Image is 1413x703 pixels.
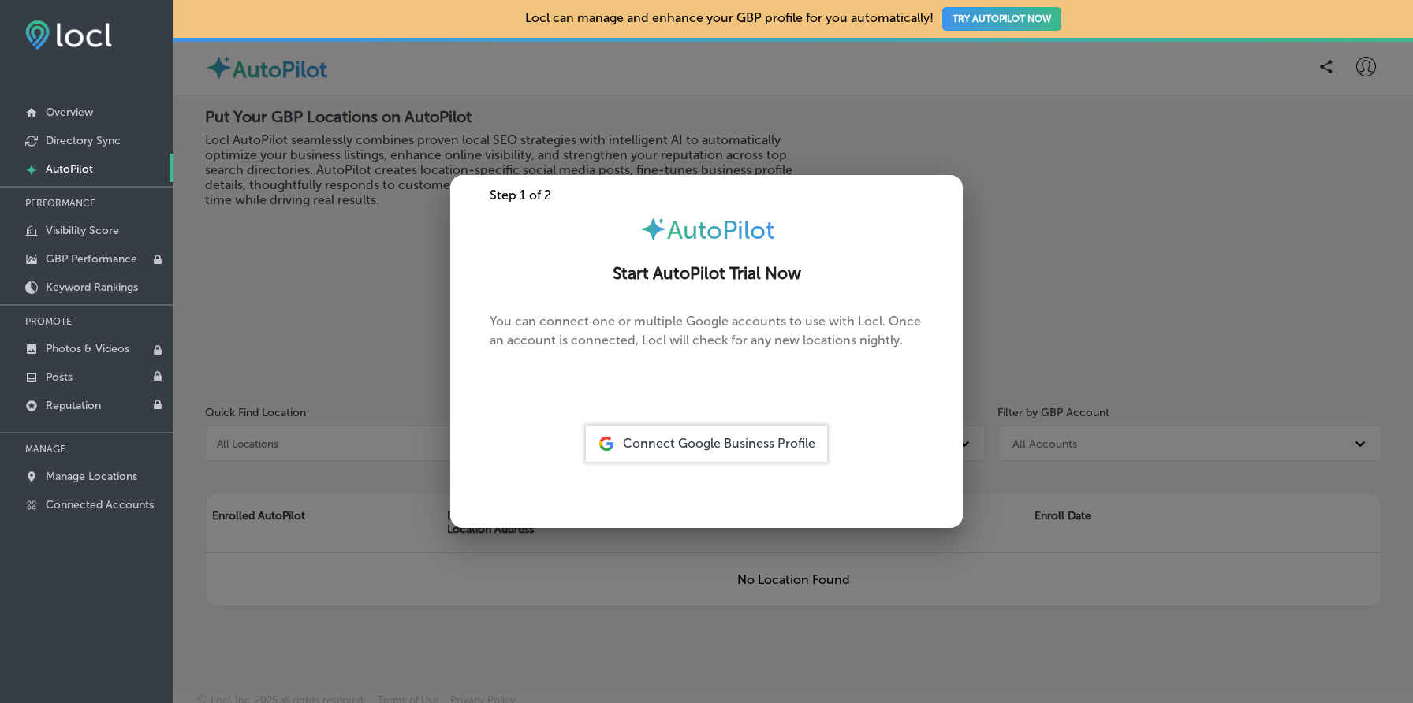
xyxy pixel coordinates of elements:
p: Photos & Videos [46,342,129,355]
p: Directory Sync [46,134,121,147]
button: TRY AUTOPILOT NOW [942,7,1061,31]
img: fda3e92497d09a02dc62c9cd864e3231.png [25,20,112,50]
span: AutoPilot [667,215,774,245]
p: Reputation [46,399,101,412]
p: AutoPilot [46,162,93,176]
p: Posts [46,370,73,384]
div: Step 1 of 2 [450,188,963,203]
p: Connected Accounts [46,498,154,511]
h2: Start AutoPilot Trial Now [469,264,944,284]
p: Keyword Rankings [46,281,138,294]
p: You can connect one or multiple Google accounts to use with Locl. Once an account is connected, L... [490,312,923,375]
p: Visibility Score [46,224,119,237]
span: Connect Google Business Profile [623,436,815,451]
p: GBP Performance [46,252,137,266]
img: autopilot-icon [639,215,667,243]
p: Manage Locations [46,470,137,483]
p: Overview [46,106,93,119]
